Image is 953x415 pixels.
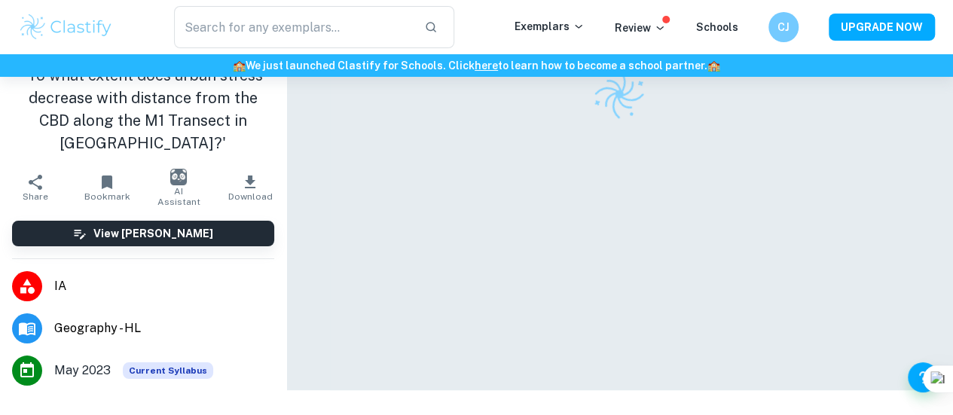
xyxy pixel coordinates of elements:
[143,166,215,209] button: AI Assistant
[215,166,286,209] button: Download
[23,191,48,202] span: Share
[829,14,935,41] button: UPGRADE NOW
[696,21,738,33] a: Schools
[3,57,950,74] h6: We just launched Clastify for Schools. Click to learn how to become a school partner.
[233,60,246,72] span: 🏫
[12,221,274,246] button: View [PERSON_NAME]
[18,12,114,42] img: Clastify logo
[908,362,938,392] button: Help and Feedback
[515,18,585,35] p: Exemplars
[54,362,111,380] span: May 2023
[587,62,652,127] img: Clastify logo
[228,191,273,202] span: Download
[93,225,213,242] h6: View [PERSON_NAME]
[707,60,720,72] span: 🏫
[123,362,213,379] span: Current Syllabus
[54,277,274,295] span: IA
[72,166,143,209] button: Bookmark
[84,191,130,202] span: Bookmark
[775,19,793,35] h6: CJ
[123,362,213,379] div: This exemplar is based on the current syllabus. Feel free to refer to it for inspiration/ideas wh...
[768,12,799,42] button: CJ
[475,60,498,72] a: here
[170,169,187,185] img: AI Assistant
[54,319,274,337] span: Geography - HL
[152,186,206,207] span: AI Assistant
[174,6,412,48] input: Search for any exemplars...
[12,64,274,154] h1: 'To what extent does urban stress decrease with distance from the CBD along the M1 Transect in [G...
[615,20,666,36] p: Review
